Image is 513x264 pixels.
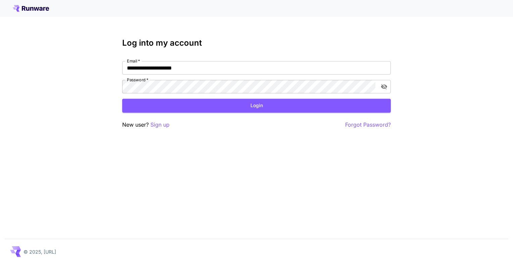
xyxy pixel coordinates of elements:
[150,121,170,129] button: Sign up
[24,248,56,255] p: © 2025, [URL]
[127,58,140,64] label: Email
[122,121,170,129] p: New user?
[122,99,391,113] button: Login
[378,81,390,93] button: toggle password visibility
[122,38,391,48] h3: Log into my account
[127,77,148,83] label: Password
[345,121,391,129] button: Forgot Password?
